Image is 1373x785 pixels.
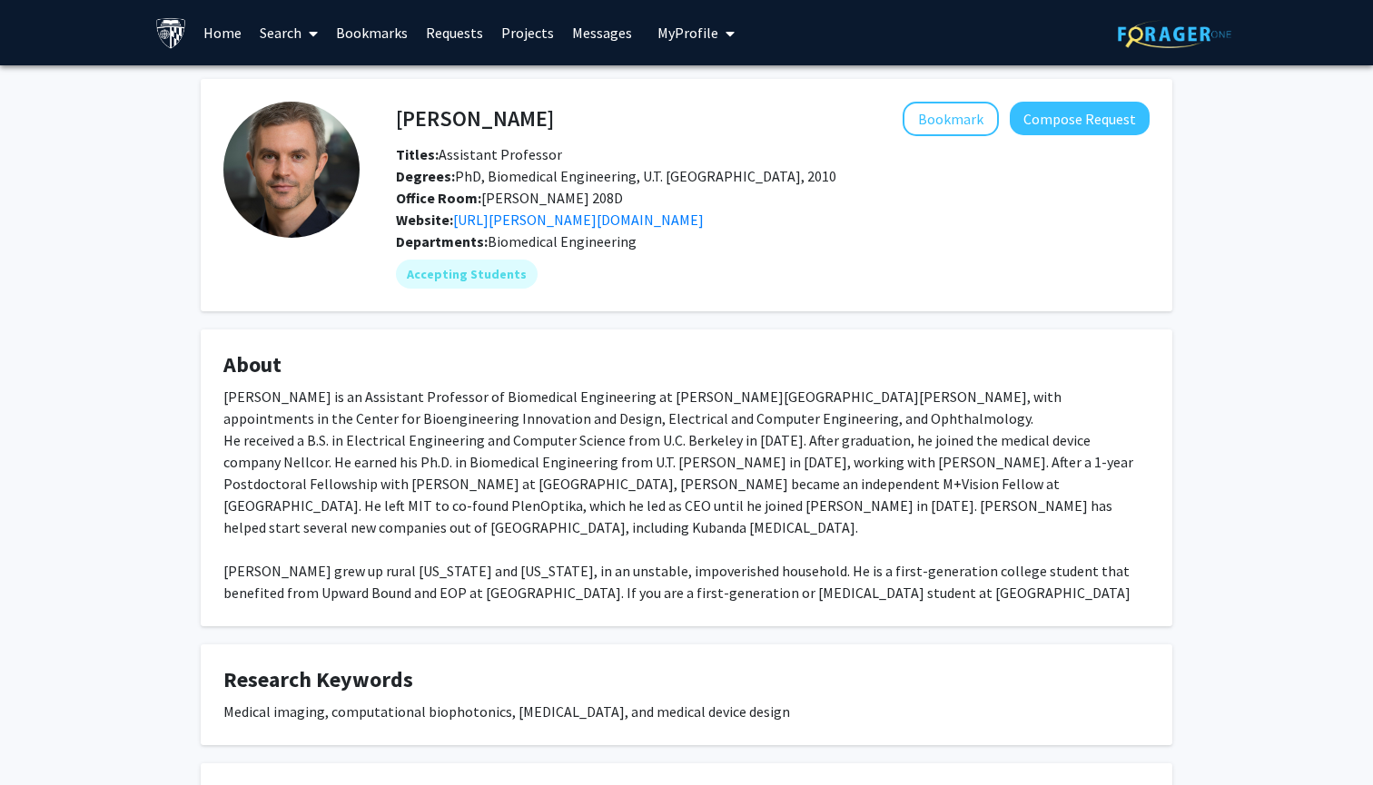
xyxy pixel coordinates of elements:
[396,232,488,250] b: Departments:
[396,167,455,185] b: Degrees:
[1010,102,1150,135] button: Compose Request to Nick Durr
[155,17,187,49] img: Johns Hopkins University Logo
[453,211,704,229] a: Opens in a new tab
[396,102,554,135] h4: [PERSON_NAME]
[396,260,538,289] mat-chip: Accepting Students
[492,1,563,64] a: Projects
[657,24,718,42] span: My Profile
[563,1,641,64] a: Messages
[396,211,453,229] b: Website:
[1118,20,1231,48] img: ForagerOne Logo
[903,102,999,136] button: Add Nick Durr to Bookmarks
[223,667,1150,693] h4: Research Keywords
[396,189,623,207] span: [PERSON_NAME] 208D
[396,167,836,185] span: PhD, Biomedical Engineering, U.T. [GEOGRAPHIC_DATA], 2010
[14,703,77,771] iframe: Chat
[223,701,1150,722] div: Medical imaging, computational biophotonics, [MEDICAL_DATA], and medical device design
[251,1,327,64] a: Search
[327,1,417,64] a: Bookmarks
[194,1,251,64] a: Home
[396,145,562,163] span: Assistant Professor
[417,1,492,64] a: Requests
[396,189,481,207] b: Office Room:
[223,102,360,238] img: Profile Picture
[396,145,439,163] b: Titles:
[488,232,637,250] span: Biomedical Engineering
[223,386,1150,625] div: [PERSON_NAME] is an Assistant Professor of Biomedical Engineering at [PERSON_NAME][GEOGRAPHIC_DAT...
[223,352,1150,378] h4: About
